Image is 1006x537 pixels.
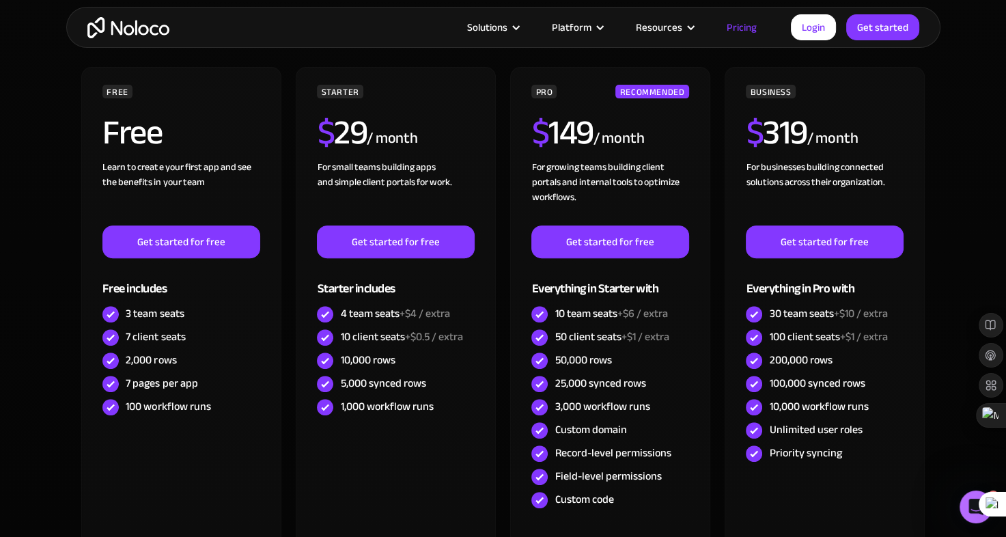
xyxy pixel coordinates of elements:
[615,85,688,98] div: RECOMMENDED
[126,306,184,321] div: 3 team seats
[367,128,418,150] div: / month
[621,327,669,347] span: +$1 / extra
[340,376,425,391] div: 5,000 synced rows
[555,422,626,437] div: Custom domain
[791,14,836,40] a: Login
[746,225,903,258] a: Get started for free
[636,18,682,36] div: Resources
[846,14,919,40] a: Get started
[102,160,260,225] div: Learn to create your first app and see the benefits in your team ‍
[617,303,667,324] span: +$6 / extra
[839,327,887,347] span: +$1 / extra
[769,306,887,321] div: 30 team seats
[555,329,669,344] div: 50 client seats
[833,303,887,324] span: +$10 / extra
[555,376,645,391] div: 25,000 synced rows
[555,306,667,321] div: 10 team seats
[555,445,671,460] div: Record-level permissions
[807,128,858,150] div: / month
[746,100,763,165] span: $
[988,491,998,501] span: 1
[340,329,462,344] div: 10 client seats
[555,353,611,368] div: 50,000 rows
[87,17,169,38] a: home
[552,18,591,36] div: Platform
[531,258,688,303] div: Everything in Starter with
[317,85,363,98] div: STARTER
[317,258,474,303] div: Starter includes
[746,115,807,150] h2: 319
[531,115,593,150] h2: 149
[535,18,619,36] div: Platform
[531,100,548,165] span: $
[404,327,462,347] span: +$0.5 / extra
[769,445,841,460] div: Priority syncing
[746,160,903,225] div: For businesses building connected solutions across their organization. ‍
[340,353,395,368] div: 10,000 rows
[340,399,433,414] div: 1,000 workflow runs
[619,18,710,36] div: Resources
[746,85,795,98] div: BUSINESS
[710,18,774,36] a: Pricing
[317,100,334,165] span: $
[531,85,557,98] div: PRO
[746,258,903,303] div: Everything in Pro with
[317,225,474,258] a: Get started for free
[317,115,367,150] h2: 29
[399,303,449,324] span: +$4 / extra
[467,18,507,36] div: Solutions
[555,399,649,414] div: 3,000 workflow runs
[102,115,162,150] h2: Free
[340,306,449,321] div: 4 team seats
[317,160,474,225] div: For small teams building apps and simple client portals for work. ‍
[769,329,887,344] div: 100 client seats
[102,85,132,98] div: FREE
[769,353,832,368] div: 200,000 rows
[960,491,992,523] iframe: Intercom live chat
[555,469,661,484] div: Field-level permissions
[769,399,868,414] div: 10,000 workflow runs
[531,225,688,258] a: Get started for free
[531,160,688,225] div: For growing teams building client portals and internal tools to optimize workflows.
[102,225,260,258] a: Get started for free
[102,258,260,303] div: Free includes
[126,329,185,344] div: 7 client seats
[593,128,644,150] div: / month
[769,422,862,437] div: Unlimited user roles
[126,399,210,414] div: 100 workflow runs
[769,376,865,391] div: 100,000 synced rows
[555,492,613,507] div: Custom code
[126,376,197,391] div: 7 pages per app
[126,353,176,368] div: 2,000 rows
[450,18,535,36] div: Solutions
